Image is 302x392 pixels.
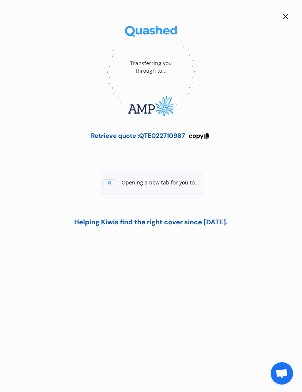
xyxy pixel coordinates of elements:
div: Helping Kiwis find the right cover since [DATE]. [74,218,228,226]
div: Open chat [271,362,293,385]
div: Opening a new tab for you to... [100,171,202,195]
img: AMP.webp [107,89,195,123]
div: Retrieve quote : QTE022710987 [91,132,185,139]
div: Transferring you through to... [121,45,181,89]
span: copy [189,132,204,140]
